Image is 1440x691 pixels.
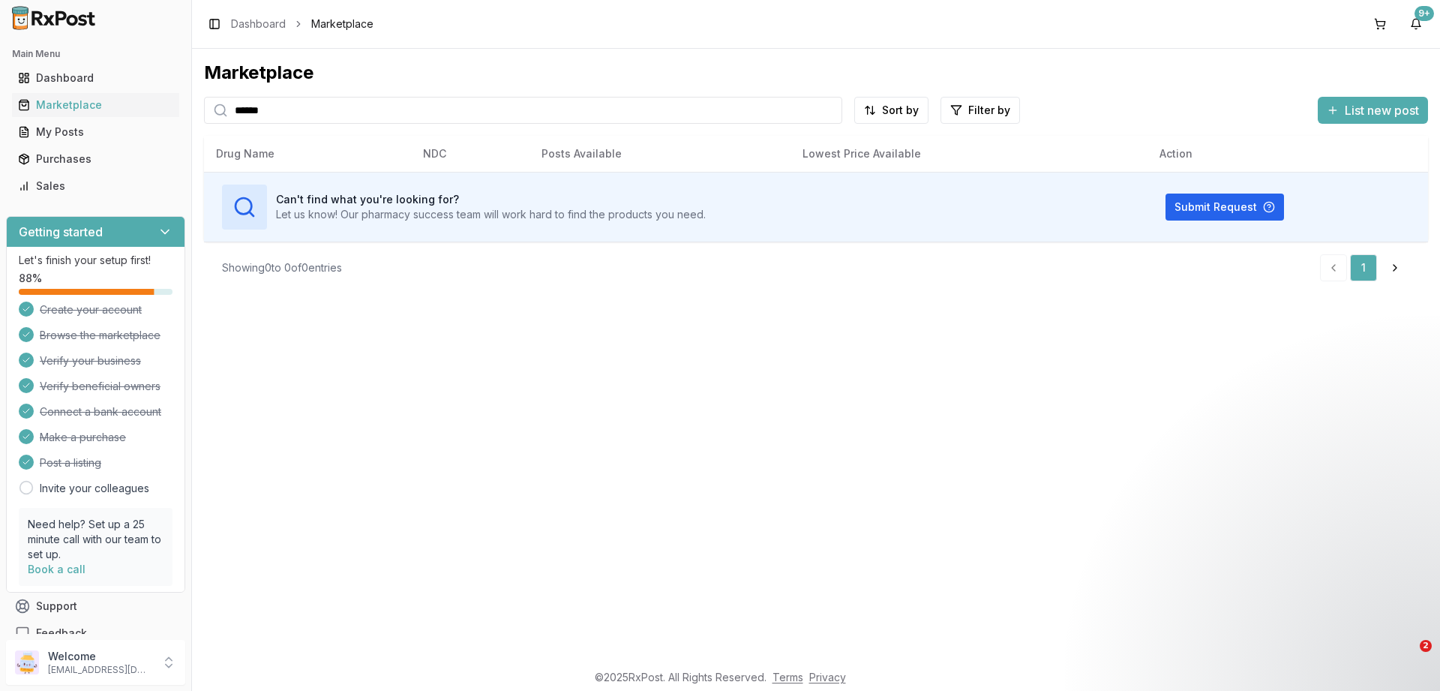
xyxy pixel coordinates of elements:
[12,65,179,92] a: Dashboard
[19,223,103,241] h3: Getting started
[1380,254,1410,281] a: Go to next page
[411,136,529,172] th: NDC
[15,650,39,674] img: User avatar
[18,98,173,113] div: Marketplace
[18,71,173,86] div: Dashboard
[6,147,185,171] button: Purchases
[6,120,185,144] button: My Posts
[6,593,185,620] button: Support
[6,620,185,647] button: Feedback
[204,61,1428,85] div: Marketplace
[40,353,141,368] span: Verify your business
[12,119,179,146] a: My Posts
[231,17,373,32] nav: breadcrumb
[1414,6,1434,21] div: 9+
[40,404,161,419] span: Connect a bank account
[18,125,173,140] div: My Posts
[772,671,803,683] a: Terms
[1147,136,1428,172] th: Action
[6,66,185,90] button: Dashboard
[1320,254,1410,281] nav: pagination
[311,17,373,32] span: Marketplace
[276,192,706,207] h3: Can't find what you're looking for?
[19,271,42,286] span: 88 %
[222,260,342,275] div: Showing 0 to 0 of 0 entries
[1165,194,1284,221] button: Submit Request
[854,97,928,124] button: Sort by
[809,671,846,683] a: Privacy
[40,455,101,470] span: Post a listing
[48,649,152,664] p: Welcome
[231,17,286,32] a: Dashboard
[882,103,919,118] span: Sort by
[1404,12,1428,36] button: 9+
[204,136,411,172] th: Drug Name
[18,152,173,167] div: Purchases
[40,302,142,317] span: Create your account
[40,481,149,496] a: Invite your colleagues
[6,6,102,30] img: RxPost Logo
[12,146,179,173] a: Purchases
[40,328,160,343] span: Browse the marketplace
[790,136,1147,172] th: Lowest Price Available
[1345,101,1419,119] span: List new post
[529,136,790,172] th: Posts Available
[1420,640,1432,652] span: 2
[18,179,173,194] div: Sales
[6,93,185,117] button: Marketplace
[1318,97,1428,124] button: List new post
[12,48,179,60] h2: Main Menu
[40,379,160,394] span: Verify beneficial owners
[1350,254,1377,281] a: 1
[940,97,1020,124] button: Filter by
[276,207,706,222] p: Let us know! Our pharmacy success team will work hard to find the products you need.
[12,92,179,119] a: Marketplace
[19,253,172,268] p: Let's finish your setup first!
[6,174,185,198] button: Sales
[12,173,179,200] a: Sales
[48,664,152,676] p: [EMAIL_ADDRESS][DOMAIN_NAME]
[28,517,163,562] p: Need help? Set up a 25 minute call with our team to set up.
[36,626,87,641] span: Feedback
[1318,104,1428,119] a: List new post
[28,563,85,575] a: Book a call
[968,103,1010,118] span: Filter by
[40,430,126,445] span: Make a purchase
[1389,640,1425,676] iframe: Intercom live chat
